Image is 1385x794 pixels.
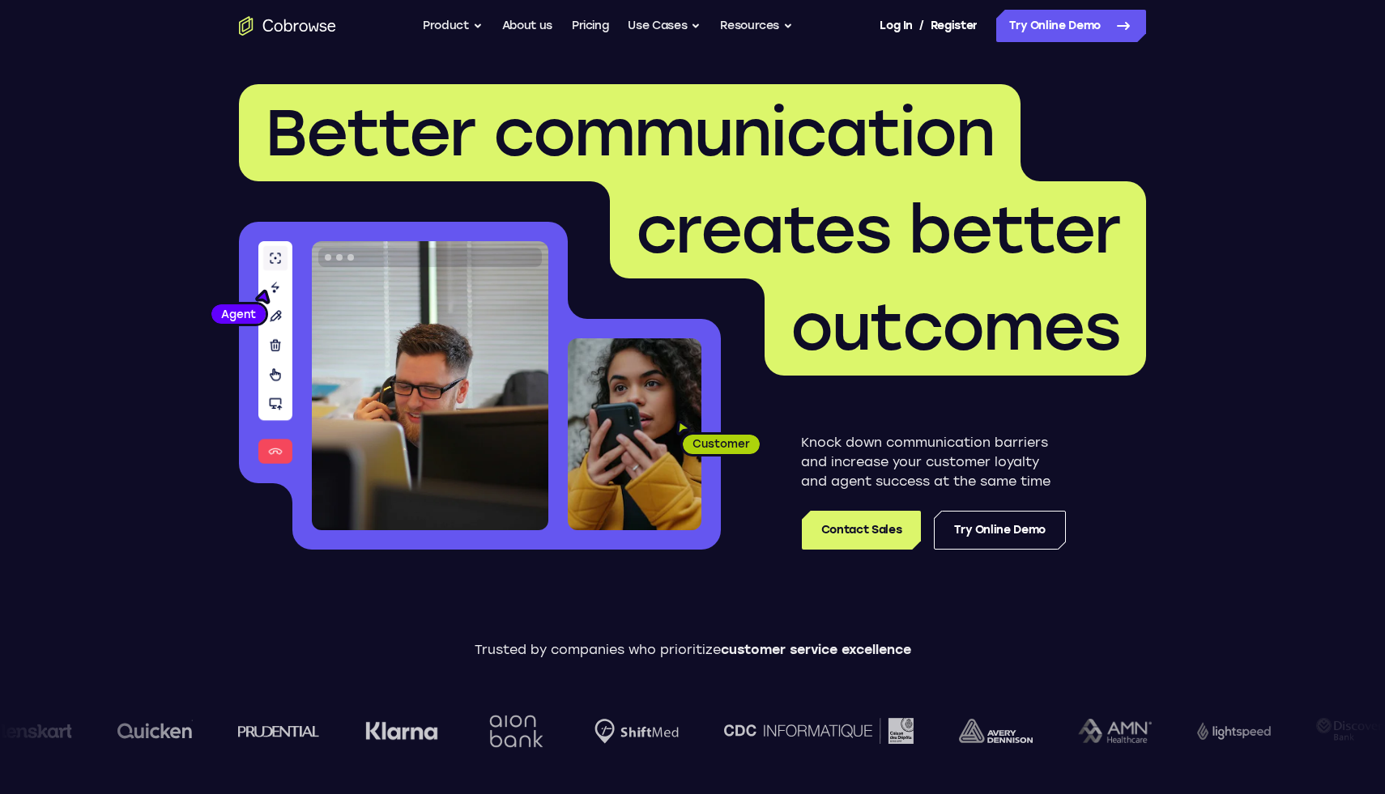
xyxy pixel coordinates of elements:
a: Go to the home page [239,16,336,36]
span: creates better [636,191,1120,269]
a: About us [502,10,552,42]
a: Pricing [572,10,609,42]
a: Register [931,10,978,42]
img: CDC Informatique [722,718,911,743]
button: Use Cases [628,10,701,42]
img: avery-dennison [957,719,1030,743]
span: customer service excellence [721,642,911,657]
button: Resources [720,10,793,42]
span: outcomes [791,288,1120,366]
img: AMN Healthcare [1076,719,1149,744]
a: Contact Sales [802,511,921,550]
p: Knock down communication barriers and increase your customer loyalty and agent success at the sam... [801,433,1066,491]
img: Aion Bank [481,698,547,764]
span: / [919,16,924,36]
a: Try Online Demo [996,10,1146,42]
button: Product [423,10,483,42]
img: prudential [236,724,317,737]
a: Try Online Demo [934,511,1066,550]
img: A customer holding their phone [568,338,701,530]
img: Klarna [363,721,436,741]
img: Shiftmed [592,719,676,744]
a: Log In [880,10,912,42]
img: A customer support agent talking on the phone [312,241,548,530]
span: Better communication [265,94,995,172]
